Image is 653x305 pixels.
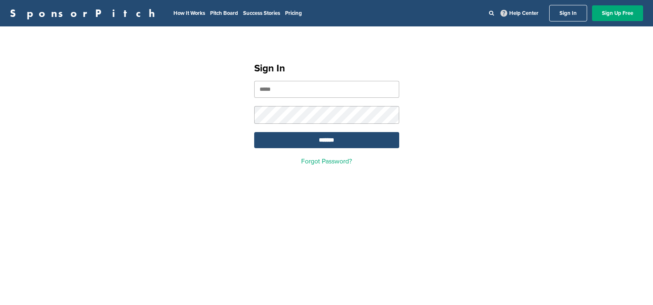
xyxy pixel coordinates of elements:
[301,157,352,166] a: Forgot Password?
[592,5,643,21] a: Sign Up Free
[499,8,540,18] a: Help Center
[210,10,238,17] a: Pitch Board
[549,5,587,21] a: Sign In
[254,61,399,76] h1: Sign In
[243,10,280,17] a: Success Stories
[285,10,302,17] a: Pricing
[10,8,160,19] a: SponsorPitch
[173,10,205,17] a: How It Works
